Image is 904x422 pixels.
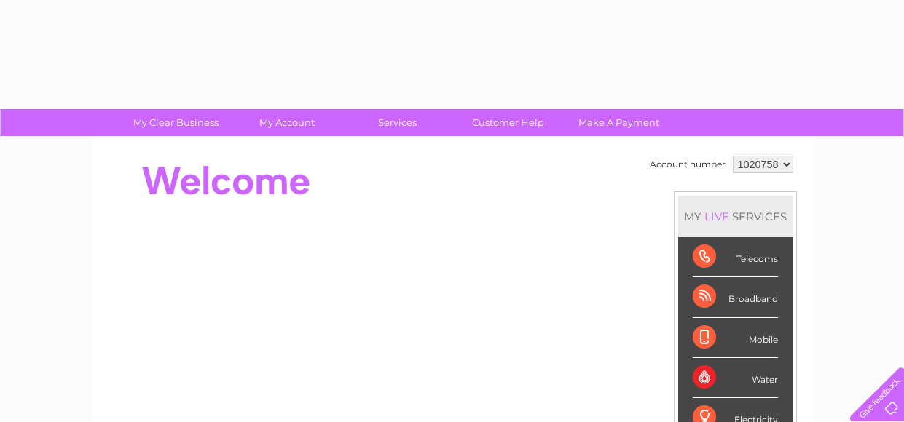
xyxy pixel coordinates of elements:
[646,152,729,177] td: Account number
[337,109,457,136] a: Services
[693,358,778,398] div: Water
[693,237,778,277] div: Telecoms
[227,109,347,136] a: My Account
[701,210,732,223] div: LIVE
[559,109,679,136] a: Make A Payment
[678,196,793,237] div: MY SERVICES
[448,109,568,136] a: Customer Help
[693,277,778,317] div: Broadband
[116,109,236,136] a: My Clear Business
[693,318,778,358] div: Mobile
